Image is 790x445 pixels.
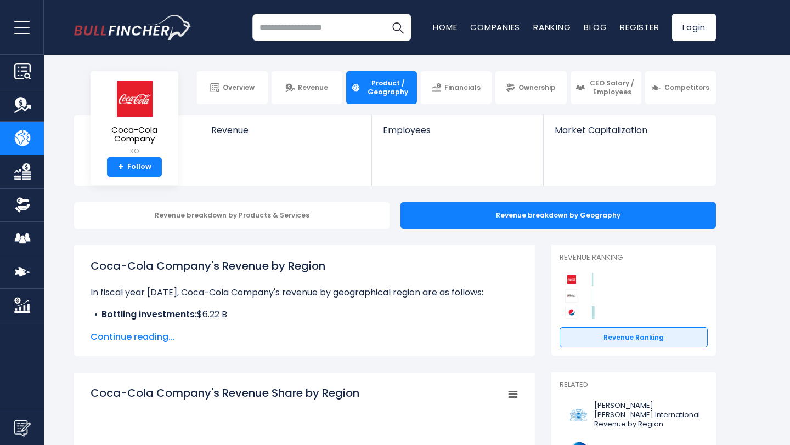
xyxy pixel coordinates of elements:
[566,403,591,427] img: PM logo
[99,125,170,144] span: Coca-Cola Company
[560,398,708,432] a: [PERSON_NAME] [PERSON_NAME] International Revenue by Region
[197,71,268,104] a: Overview
[298,83,328,92] span: Revenue
[384,14,411,41] button: Search
[560,380,708,390] p: Related
[107,157,162,177] a: +Follow
[272,71,342,104] a: Revenue
[645,71,716,104] a: Competitors
[560,327,708,348] a: Revenue Ranking
[91,321,518,334] li: $8.12 B
[383,125,532,135] span: Employees
[74,15,192,40] a: Go to homepage
[91,385,359,401] tspan: Coca-Cola Company's Revenue Share by Region
[565,289,578,303] img: Keurig Dr Pepper competitors logo
[99,80,170,157] a: Coca-Cola Company KO
[118,162,123,172] strong: +
[565,273,578,286] img: Coca-Cola Company competitors logo
[672,14,716,41] a: Login
[101,321,135,334] b: Europe:
[620,21,659,33] a: Register
[555,125,704,135] span: Market Capitalization
[594,401,701,429] span: [PERSON_NAME] [PERSON_NAME] International Revenue by Region
[91,286,518,299] p: In fiscal year [DATE], Coca-Cola Company's revenue by geographical region are as follows:
[470,21,520,33] a: Companies
[101,308,197,321] b: Bottling investments:
[91,258,518,274] h1: Coca-Cola Company's Revenue by Region
[400,202,716,229] div: Revenue breakdown by Geography
[584,21,607,33] a: Blog
[560,253,708,263] p: Revenue Ranking
[14,197,31,213] img: Ownership
[91,330,518,344] span: Continue reading...
[495,71,566,104] a: Ownership
[91,308,518,321] li: $6.22 B
[588,79,636,96] span: CEO Salary / Employees
[99,146,170,156] small: KO
[74,15,192,40] img: bullfincher logo
[533,21,571,33] a: Ranking
[372,115,543,154] a: Employees
[421,71,492,104] a: Financials
[223,83,255,92] span: Overview
[346,71,417,104] a: Product / Geography
[444,83,481,92] span: Financials
[544,115,715,154] a: Market Capitalization
[364,79,412,96] span: Product / Geography
[664,83,709,92] span: Competitors
[74,202,390,229] div: Revenue breakdown by Products & Services
[571,71,641,104] a: CEO Salary / Employees
[433,21,457,33] a: Home
[518,83,556,92] span: Ownership
[565,306,578,319] img: PepsiCo competitors logo
[200,115,372,154] a: Revenue
[211,125,361,135] span: Revenue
